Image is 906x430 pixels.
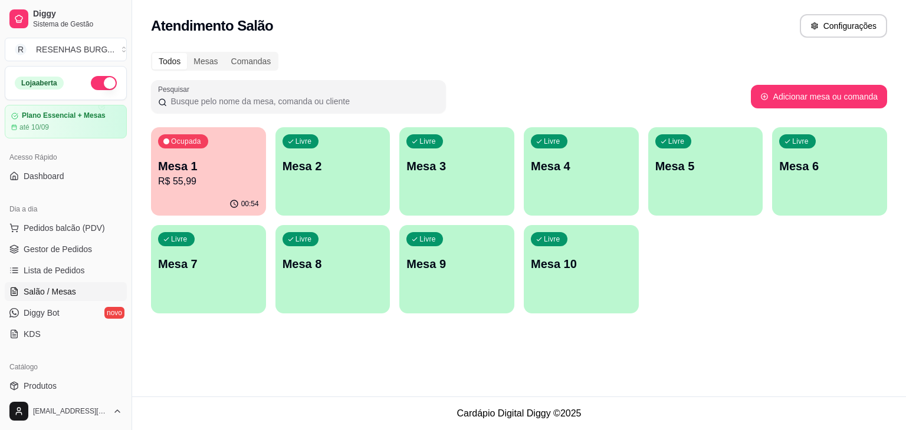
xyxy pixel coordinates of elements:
div: Todos [152,53,187,70]
div: Catálogo [5,358,127,376]
button: LivreMesa 6 [772,127,887,216]
span: R [15,44,27,55]
p: Livre [668,137,685,146]
a: DiggySistema de Gestão [5,5,127,33]
a: Produtos [5,376,127,395]
button: LivreMesa 2 [275,127,390,216]
button: Configurações [800,14,887,38]
article: até 10/09 [19,123,49,132]
p: Mesa 6 [779,158,880,174]
a: Lista de Pedidos [5,261,127,280]
span: KDS [24,328,41,340]
article: Plano Essencial + Mesas [22,111,106,120]
button: LivreMesa 3 [399,127,514,216]
p: Mesa 7 [158,256,259,272]
button: LivreMesa 5 [648,127,763,216]
p: Livre [419,137,436,146]
span: Lista de Pedidos [24,264,85,276]
p: Mesa 10 [531,256,632,272]
button: OcupadaMesa 1R$ 55,9900:54 [151,127,266,216]
label: Pesquisar [158,84,193,94]
p: Mesa 9 [406,256,507,272]
p: Mesa 8 [283,256,383,272]
button: LivreMesa 8 [275,225,390,313]
span: Dashboard [24,170,64,182]
div: Mesas [187,53,224,70]
p: R$ 55,99 [158,174,259,188]
h2: Atendimento Salão [151,16,273,35]
p: Livre [792,137,809,146]
a: Gestor de Pedidos [5,240,127,259]
p: Mesa 2 [283,158,383,174]
button: Adicionar mesa ou comanda [751,85,887,108]
button: LivreMesa 7 [151,225,266,313]
div: RESENHAS BURG ... [36,44,114,55]
span: Gestor de Pedidos [24,243,92,255]
span: Pedidos balcão (PDV) [24,222,105,234]
input: Pesquisar [167,95,439,107]
button: LivreMesa 9 [399,225,514,313]
a: Salão / Mesas [5,282,127,301]
p: Livre [171,234,188,244]
footer: Cardápio Digital Diggy © 2025 [132,396,906,430]
span: [EMAIL_ADDRESS][DOMAIN_NAME] [33,406,108,416]
span: Salão / Mesas [24,286,76,297]
p: Livre [544,234,560,244]
p: Livre [419,234,436,244]
span: Produtos [24,380,57,392]
div: Acesso Rápido [5,148,127,167]
div: Loja aberta [15,77,64,90]
span: Diggy Bot [24,307,60,319]
button: Pedidos balcão (PDV) [5,219,127,237]
span: Sistema de Gestão [33,19,122,29]
a: KDS [5,325,127,343]
a: Dashboard [5,167,127,186]
p: Ocupada [171,137,201,146]
p: Livre [296,137,312,146]
button: LivreMesa 4 [524,127,639,216]
button: Select a team [5,38,127,61]
p: Livre [296,234,312,244]
div: Dia a dia [5,200,127,219]
p: Mesa 1 [158,158,259,174]
button: LivreMesa 10 [524,225,639,313]
button: [EMAIL_ADDRESS][DOMAIN_NAME] [5,397,127,425]
p: 00:54 [241,199,259,209]
p: Mesa 5 [655,158,756,174]
button: Alterar Status [91,76,117,90]
span: Diggy [33,9,122,19]
a: Diggy Botnovo [5,303,127,322]
div: Comandas [225,53,278,70]
a: Plano Essencial + Mesasaté 10/09 [5,105,127,138]
p: Livre [544,137,560,146]
p: Mesa 4 [531,158,632,174]
p: Mesa 3 [406,158,507,174]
